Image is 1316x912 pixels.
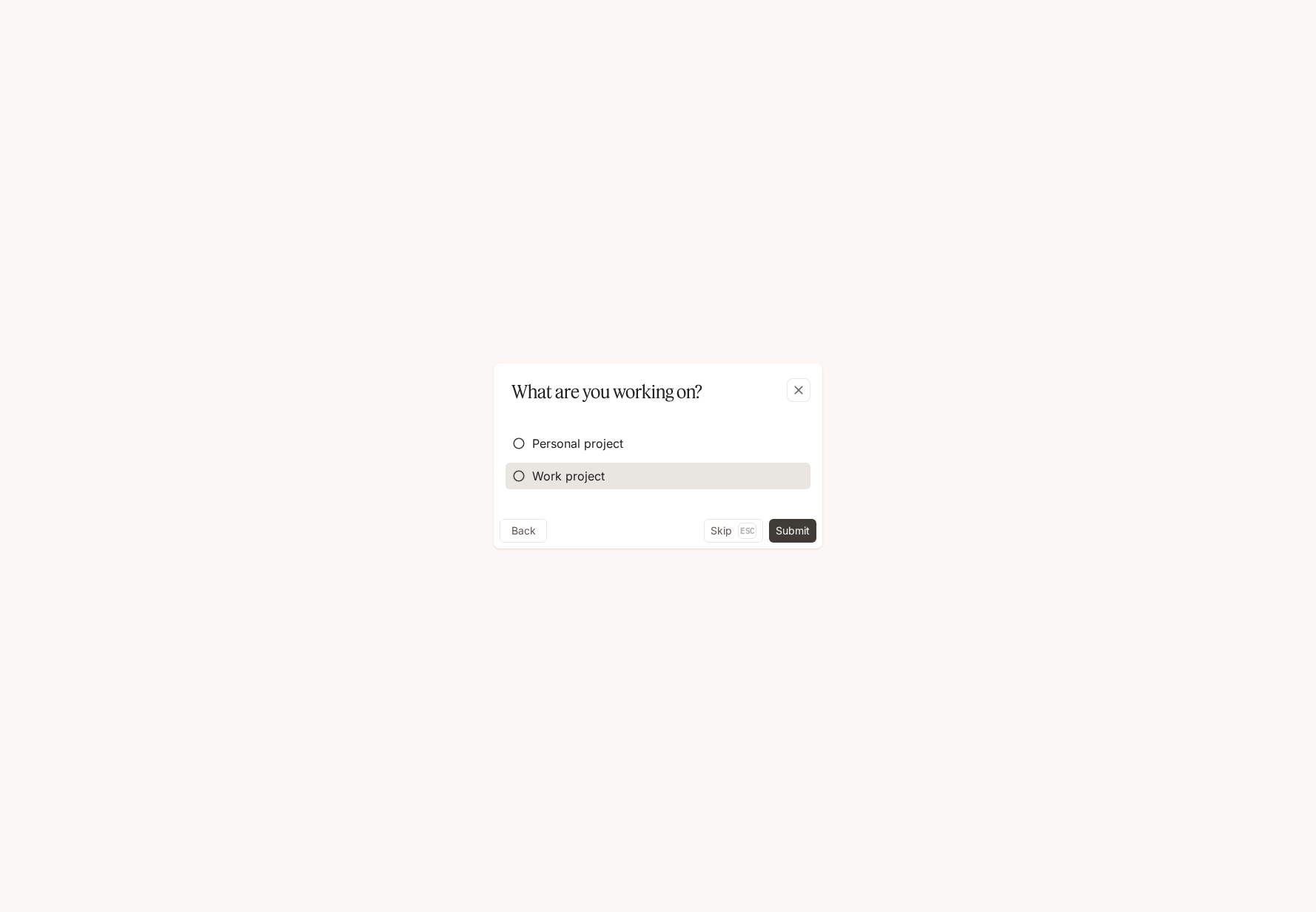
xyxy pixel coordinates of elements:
[532,467,605,485] span: Work project
[532,435,623,452] span: Personal project
[511,378,702,405] p: What are you working on?
[738,523,756,539] p: Esc
[500,519,547,543] button: Back
[704,519,763,543] button: SkipEsc
[769,519,816,543] button: Submit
